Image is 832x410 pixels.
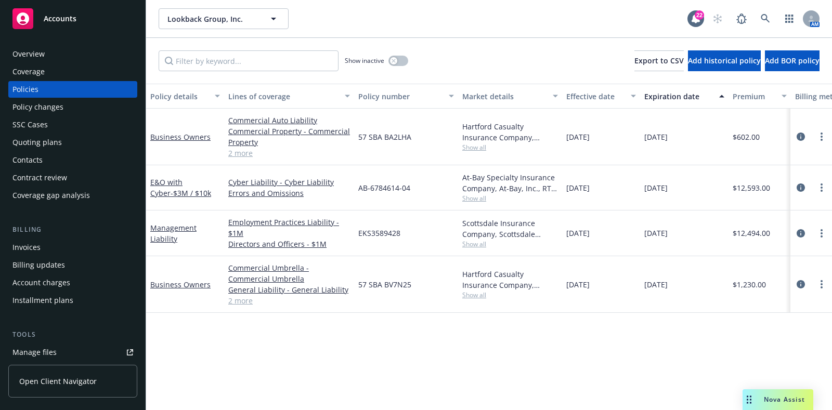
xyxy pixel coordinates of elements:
[8,152,137,168] a: Contacts
[8,239,137,256] a: Invoices
[228,115,350,126] a: Commercial Auto Liability
[815,130,828,143] a: more
[12,274,70,291] div: Account charges
[815,278,828,290] a: more
[12,134,62,151] div: Quoting plans
[358,228,400,239] span: EKS3589428
[228,177,350,188] a: Cyber Liability - Cyber Liability
[150,132,211,142] a: Business Owners
[12,63,45,80] div: Coverage
[8,63,137,80] a: Coverage
[8,4,137,33] a: Accounts
[462,218,558,240] div: Scottsdale Insurance Company, Scottsdale Insurance Company (Nationwide), E-Risk Services, RT Spec...
[644,228,668,239] span: [DATE]
[688,56,761,65] span: Add historical policy
[733,91,775,102] div: Premium
[688,50,761,71] button: Add historical policy
[765,56,820,65] span: Add BOR policy
[8,257,137,273] a: Billing updates
[228,284,350,295] a: General Liability - General Liability
[743,389,756,410] div: Drag to move
[8,169,137,186] a: Contract review
[12,116,48,133] div: SSC Cases
[167,14,257,24] span: Lookback Group, Inc.
[462,290,558,299] span: Show all
[462,194,558,203] span: Show all
[228,262,350,284] a: Commercial Umbrella - Commercial Umbrella
[695,10,704,20] div: 22
[779,8,800,29] a: Switch app
[566,131,590,142] span: [DATE]
[44,15,76,23] span: Accounts
[644,279,668,290] span: [DATE]
[795,130,807,143] a: circleInformation
[731,8,752,29] a: Report a Bug
[566,228,590,239] span: [DATE]
[12,81,38,98] div: Policies
[358,91,443,102] div: Policy number
[8,46,137,62] a: Overview
[640,84,729,109] button: Expiration date
[644,182,668,193] span: [DATE]
[743,389,813,410] button: Nova Assist
[566,182,590,193] span: [DATE]
[150,223,197,244] a: Management Liability
[12,99,63,115] div: Policy changes
[12,344,57,361] div: Manage files
[733,279,766,290] span: $1,230.00
[8,99,137,115] a: Policy changes
[644,131,668,142] span: [DATE]
[462,240,558,248] span: Show all
[19,376,97,387] span: Open Client Navigator
[12,239,41,256] div: Invoices
[228,239,350,249] a: Directors and Officers - $1M
[150,91,209,102] div: Policy details
[354,84,458,109] button: Policy number
[228,295,350,306] a: 2 more
[634,56,684,65] span: Export to CSV
[171,188,211,198] span: - $3M / $10k
[12,169,67,186] div: Contract review
[8,292,137,309] a: Installment plans
[795,227,807,240] a: circleInformation
[228,148,350,158] a: 2 more
[150,280,211,289] a: Business Owners
[765,50,820,71] button: Add BOR policy
[707,8,728,29] a: Start snowing
[795,278,807,290] a: circleInformation
[228,188,350,199] a: Errors and Omissions
[159,8,289,29] button: Lookback Group, Inc.
[795,181,807,194] a: circleInformation
[8,224,137,235] div: Billing
[8,187,137,204] a: Coverage gap analysis
[462,143,558,152] span: Show all
[815,227,828,240] a: more
[462,91,547,102] div: Market details
[8,329,137,340] div: Tools
[146,84,224,109] button: Policy details
[733,182,770,193] span: $12,593.00
[159,50,339,71] input: Filter by keyword...
[8,116,137,133] a: SSC Cases
[733,131,760,142] span: $602.00
[12,152,43,168] div: Contacts
[755,8,776,29] a: Search
[228,126,350,148] a: Commercial Property - Commercial Property
[228,217,350,239] a: Employment Practices Liability - $1M
[12,187,90,204] div: Coverage gap analysis
[12,292,73,309] div: Installment plans
[8,344,137,361] a: Manage files
[458,84,562,109] button: Market details
[228,91,339,102] div: Lines of coverage
[462,269,558,290] div: Hartford Casualty Insurance Company, Hartford Insurance Group
[12,257,65,273] div: Billing updates
[345,56,384,65] span: Show inactive
[12,46,45,62] div: Overview
[566,279,590,290] span: [DATE]
[644,91,713,102] div: Expiration date
[729,84,791,109] button: Premium
[358,279,411,290] span: 57 SBA BV7N25
[8,274,137,291] a: Account charges
[733,228,770,239] span: $12,494.00
[224,84,354,109] button: Lines of coverage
